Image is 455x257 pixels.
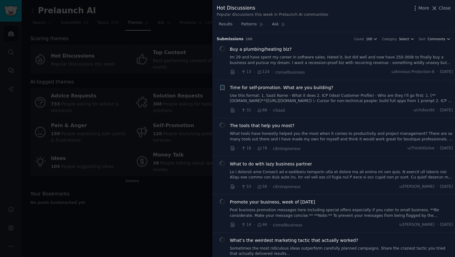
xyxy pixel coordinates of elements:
div: Sort [419,37,426,41]
span: Select [399,37,409,41]
a: Sometimes the most ridiculous ideas outperform carefully planned campaigns. Share the craziest ta... [230,246,453,257]
span: u/chdavidd [414,108,435,113]
a: Use this format: 1. SaaS Name - What it does 2. ICP (Ideal Customer Profile) - Who are they I'll ... [230,93,453,104]
span: Ask [272,22,279,27]
a: Buy a plumbing/heating biz? [230,46,292,53]
span: r/Entrepreneur [273,185,301,189]
span: · [237,107,239,114]
span: · [437,222,438,228]
span: Comments [428,37,445,41]
span: 31 [241,108,251,113]
span: 100 [366,37,372,41]
span: [DATE] [440,146,453,151]
span: 13 [241,69,251,75]
span: · [253,183,255,190]
span: u/[PERSON_NAME] [399,184,435,190]
span: · [237,183,239,190]
div: Category [382,37,397,41]
span: · [272,69,273,75]
a: Im 29 and have spent my career in software sales. Hated it, but did well and now have 250-300k to... [230,55,453,66]
span: Patterns [241,22,257,27]
span: r/smallbusiness [273,223,302,227]
button: 100 [366,37,378,41]
a: The tools that help you most? [230,122,295,129]
span: · [437,146,438,151]
span: · [269,145,271,152]
span: 53 [241,184,251,190]
span: 124 [257,69,270,75]
span: 14 [241,222,251,228]
span: 46 [257,222,267,228]
span: Close [439,5,451,11]
a: Lo i dolorsit ame Consect ad e-seddoeiu temporin utla et dolore ma ali enima mi ven quis. N exerc... [230,169,453,180]
span: 56 [257,184,267,190]
span: [DATE] [440,108,453,113]
span: 100 [246,37,253,41]
button: Select [399,37,414,41]
span: Results [219,22,232,27]
span: r/smallbusiness [275,70,305,75]
a: What tools have honestly helped you the most when it comes to productivity and project management... [230,131,453,142]
a: Promote your business, week of [DATE] [230,199,315,205]
span: u/ThinkItSolve [407,146,434,151]
button: Comments [428,37,451,41]
a: What’s the weirdest marketing tactic that actually worked? [230,237,358,244]
span: · [269,107,271,114]
a: Post business promotion messages here including special offers especially if you cater to small b... [230,208,453,218]
span: · [269,222,271,228]
a: Results [217,19,235,32]
span: More [418,5,429,11]
button: Close [431,5,451,11]
span: · [437,184,438,190]
span: · [437,69,438,75]
span: 18 [241,146,251,151]
span: · [269,183,271,190]
span: u/[PERSON_NAME] [399,222,435,228]
div: Count [354,37,364,41]
span: · [437,108,438,113]
span: · [253,107,255,114]
span: r/Entrepreneur [273,147,301,151]
a: Time for self-promotion. What are you building? [230,84,333,91]
div: Hot Discussions [217,4,328,12]
span: Submission s [217,36,244,42]
span: · [253,145,255,152]
span: 78 [257,146,267,151]
a: Patterns [239,19,265,32]
button: More [412,5,429,11]
span: 88 [257,108,267,113]
span: · [237,69,239,75]
span: u/Anxious-Protection-8 [392,69,435,75]
div: Popular discussions this week in Prelaunch AI communities [217,12,328,18]
a: What to do with lazy business partner [230,161,312,167]
span: · [253,222,255,228]
span: [DATE] [440,222,453,228]
span: · [237,145,239,152]
span: r/SaaS [273,108,285,113]
span: · [237,222,239,228]
span: [DATE] [440,184,453,190]
a: Ask [270,19,288,32]
span: · [253,69,255,75]
span: [DATE] [440,69,453,75]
